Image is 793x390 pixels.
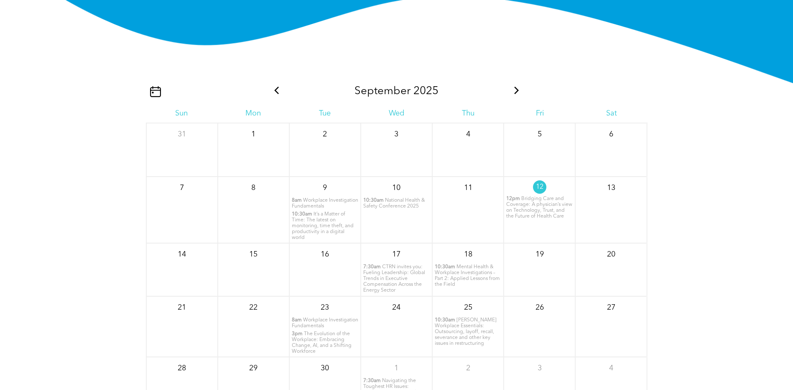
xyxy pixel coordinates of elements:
[604,247,619,262] p: 20
[292,198,302,203] span: 8am
[363,198,384,203] span: 10:30am
[292,211,312,217] span: 10:30am
[461,247,476,262] p: 18
[461,300,476,315] p: 25
[604,127,619,142] p: 6
[363,198,425,209] span: National Health & Safety Conference 2025
[604,300,619,315] p: 27
[292,331,352,354] span: The Evolution of the Workplace: Embracing Change, AI, and a Shifting Workforce
[461,127,476,142] p: 4
[146,109,217,118] div: Sun
[389,361,404,376] p: 1
[389,247,404,262] p: 17
[363,378,381,384] span: 7:30am
[432,109,504,118] div: Thu
[217,109,289,118] div: Mon
[292,317,302,323] span: 8am
[317,127,332,142] p: 2
[389,180,404,195] p: 10
[461,180,476,195] p: 11
[246,180,261,195] p: 8
[506,196,520,202] span: 12pm
[292,318,358,328] span: Workplace Investigation Fundamentals
[435,317,455,323] span: 10:30am
[389,300,404,315] p: 24
[292,198,358,209] span: Workplace Investigation Fundamentals
[174,127,189,142] p: 31
[363,264,381,270] span: 7:30am
[289,109,360,118] div: Tue
[363,264,425,293] span: CTRN invites you: Fueling Leadership: Global Trends in Executive Compensation Across the Energy S...
[317,300,332,315] p: 23
[389,127,404,142] p: 3
[504,109,576,118] div: Fri
[532,247,547,262] p: 19
[361,109,432,118] div: Wed
[576,109,647,118] div: Sat
[174,247,189,262] p: 14
[246,361,261,376] p: 29
[461,361,476,376] p: 2
[354,86,411,97] span: September
[604,180,619,195] p: 13
[413,86,439,97] span: 2025
[435,264,455,270] span: 10:30am
[174,180,189,195] p: 7
[292,331,303,337] span: 3pm
[292,212,354,240] span: It’s a Matter of Time: The latest on monitoring, time theft, and productivity in a digital world
[174,300,189,315] p: 21
[532,361,547,376] p: 3
[435,318,497,346] span: [PERSON_NAME] Workplace Essentials: Outsourcing, layoff, recall, severance and other key issues i...
[435,264,500,287] span: Mental Health & Workplace Investigations – Part 2: Applied Lessons from the Field
[317,361,332,376] p: 30
[532,127,547,142] p: 5
[317,247,332,262] p: 16
[506,196,572,219] span: Bridging Care and Coverage: A physician’s view on Technology, Trust, and the Future of Health Care
[317,180,332,195] p: 9
[604,361,619,376] p: 4
[246,247,261,262] p: 15
[532,300,547,315] p: 26
[174,361,189,376] p: 28
[533,180,546,194] p: 12
[246,300,261,315] p: 22
[246,127,261,142] p: 1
